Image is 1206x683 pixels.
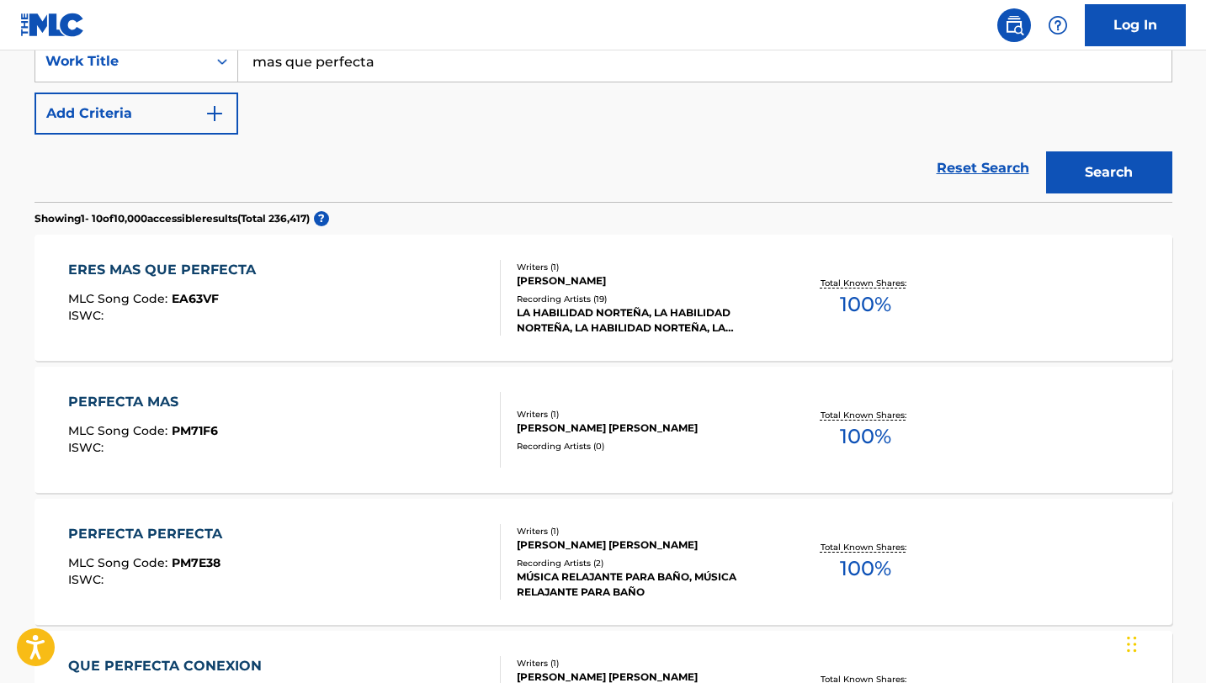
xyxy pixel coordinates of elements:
[172,555,220,570] span: PM7E38
[68,572,108,587] span: ISWC :
[517,273,771,289] div: [PERSON_NAME]
[517,657,771,670] div: Writers ( 1 )
[1004,15,1024,35] img: search
[1048,15,1068,35] img: help
[35,93,238,135] button: Add Criteria
[68,291,172,306] span: MLC Song Code :
[68,392,218,412] div: PERFECTA MAS
[314,211,329,226] span: ?
[517,421,771,436] div: [PERSON_NAME] [PERSON_NAME]
[840,421,891,452] span: 100 %
[35,499,1172,625] a: PERFECTA PERFECTAMLC Song Code:PM7E38ISWC:Writers (1)[PERSON_NAME] [PERSON_NAME]Recording Artists...
[205,103,225,124] img: 9d2ae6d4665cec9f34b9.svg
[517,569,771,600] div: MÚSICA RELAJANTE PARA BAÑO, MÚSICA RELAJANTE PARA BAÑO
[517,305,771,336] div: LA HABILIDAD NORTEÑA, LA HABILIDAD NORTEÑA, LA HABILIDAD NORTEÑA, LA HABILIDAD NORTEÑA, LA HABILI...
[821,541,911,553] p: Total Known Shares:
[840,289,891,320] span: 100 %
[68,260,264,280] div: ERES MAS QUE PERFECTA
[928,150,1038,187] a: Reset Search
[517,440,771,453] div: Recording Artists ( 0 )
[68,656,270,676] div: QUE PERFECTA CONEXION
[45,51,197,71] div: Work Title
[1127,619,1137,670] div: Drag
[68,524,231,544] div: PERFECTA PERFECTA
[517,408,771,421] div: Writers ( 1 )
[1041,8,1075,42] div: Help
[35,40,1172,202] form: Search Form
[68,308,108,323] span: ISWC :
[517,537,771,553] div: [PERSON_NAME] [PERSON_NAME]
[20,13,85,37] img: MLC Logo
[840,553,891,584] span: 100 %
[68,555,172,570] span: MLC Song Code :
[1046,151,1172,193] button: Search
[35,235,1172,361] a: ERES MAS QUE PERFECTAMLC Song Code:EA63VFISWC:Writers (1)[PERSON_NAME]Recording Artists (19)LA HA...
[68,423,172,438] span: MLC Song Code :
[517,557,771,569] div: Recording Artists ( 2 )
[1085,4,1186,46] a: Log In
[997,8,1031,42] a: Public Search
[35,367,1172,493] a: PERFECTA MASMLC Song Code:PM71F6ISWC:Writers (1)[PERSON_NAME] [PERSON_NAME]Recording Artists (0)T...
[517,525,771,537] div: Writers ( 1 )
[821,409,911,421] p: Total Known Shares:
[821,277,911,289] p: Total Known Shares:
[172,423,218,438] span: PM71F6
[172,291,219,306] span: EA63VF
[517,293,771,305] div: Recording Artists ( 19 )
[35,211,310,226] p: Showing 1 - 10 of 10,000 accessible results (Total 236,417 )
[517,261,771,273] div: Writers ( 1 )
[1122,602,1206,683] iframe: Chat Widget
[68,440,108,455] span: ISWC :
